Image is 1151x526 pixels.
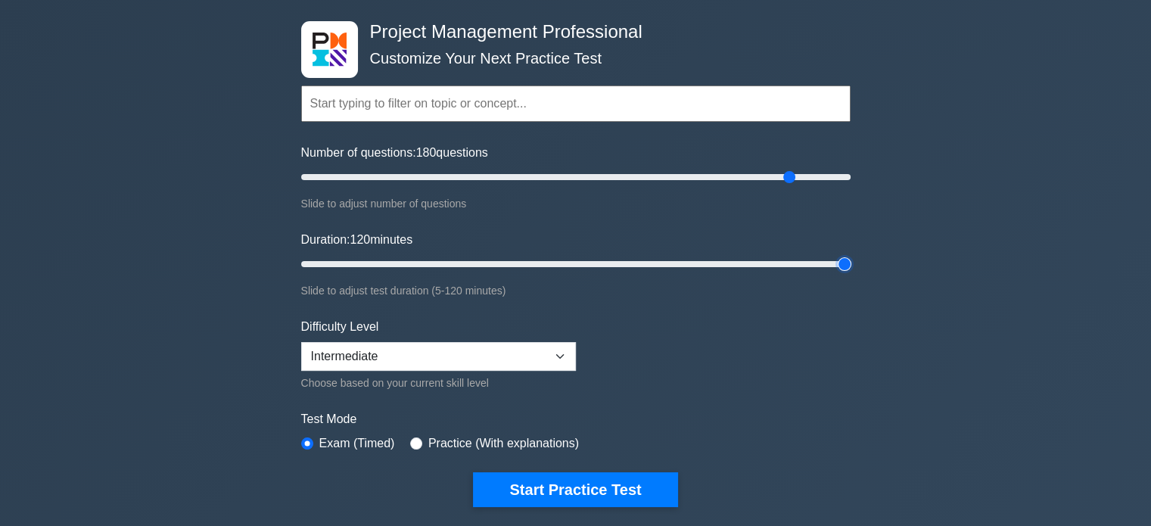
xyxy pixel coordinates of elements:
[301,318,379,336] label: Difficulty Level
[301,282,851,300] div: Slide to adjust test duration (5-120 minutes)
[301,86,851,122] input: Start typing to filter on topic or concept...
[301,374,576,392] div: Choose based on your current skill level
[364,21,776,43] h4: Project Management Professional
[319,434,395,453] label: Exam (Timed)
[301,195,851,213] div: Slide to adjust number of questions
[301,410,851,428] label: Test Mode
[301,231,413,249] label: Duration: minutes
[350,233,370,246] span: 120
[416,146,437,159] span: 180
[473,472,677,507] button: Start Practice Test
[428,434,579,453] label: Practice (With explanations)
[301,144,488,162] label: Number of questions: questions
